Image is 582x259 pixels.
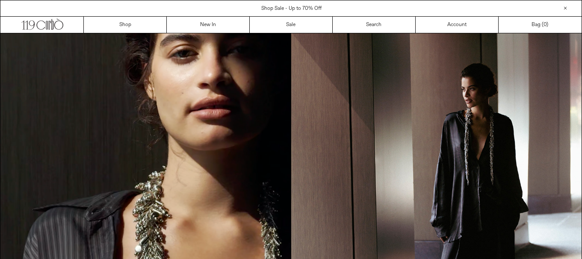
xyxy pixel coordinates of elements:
span: ) [544,21,548,29]
span: 0 [544,21,547,28]
a: Account [416,17,499,33]
a: Bag () [499,17,582,33]
a: Shop Sale - Up to 70% Off [261,5,322,12]
a: New In [167,17,250,33]
a: Shop [84,17,167,33]
a: Search [333,17,416,33]
a: Sale [250,17,333,33]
